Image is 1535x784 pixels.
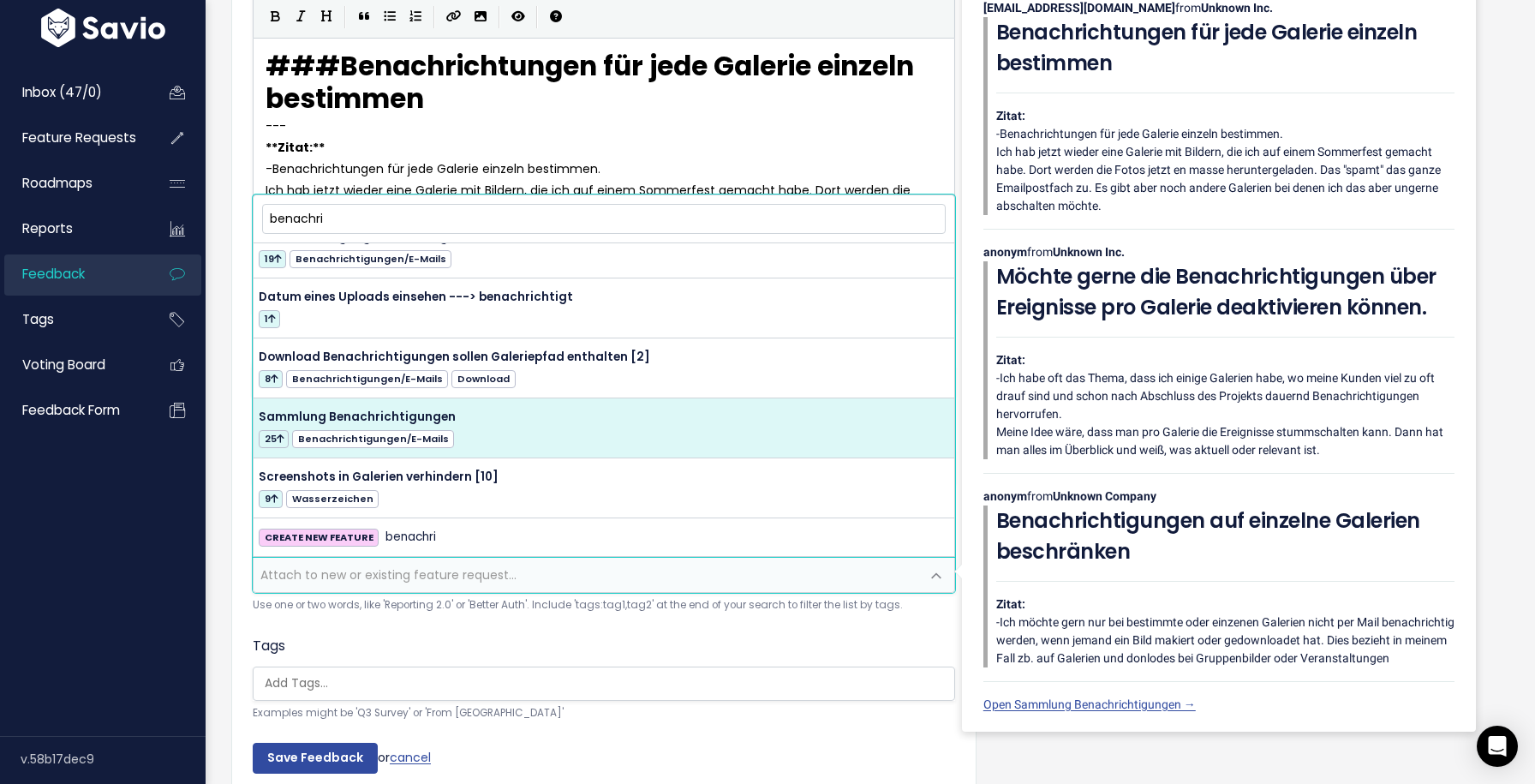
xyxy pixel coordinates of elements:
p: -Benachrichtungen für jede Galerie einzeln bestimmen. Ich hab jetzt wieder eine Galerie mit Bilde... [996,107,1454,215]
span: 8 [259,370,283,388]
h3: Möchte gerne die Benachrichtigungen über Ereignisse pro Galerie deaktivieren können. [996,261,1454,323]
span: Sammlung Benachrichtigungen [259,409,456,425]
span: Voting Board [22,356,105,374]
span: Tags [22,310,54,328]
span: 25 [259,430,289,448]
strong: anonym [983,245,1027,259]
span: Wasserzeichen [286,490,379,508]
span: Datum eines Uploads einsehen ---> benachrichtigt [259,289,573,305]
a: cancel [390,749,431,766]
h3: Benachrichtungen für jede Galerie einzeln bestimmen [996,17,1454,79]
div: v.58b17dec9 [21,737,206,781]
a: Tags [4,300,142,339]
button: Heading [314,4,339,30]
button: Toggle Preview [505,4,531,30]
strong: CREATE NEW FEATURE [265,530,373,544]
a: Reports [4,209,142,248]
i: | [433,6,435,27]
p: -Ich möchte gern nur bei bestimmte oder einzenen Galerien nicht per Mail benachrichtig werden, we... [996,595,1454,667]
span: Reports [22,219,73,237]
span: ### [266,47,340,85]
span: --- [266,117,286,135]
span: Zitat: [278,139,313,156]
span: Download [451,370,515,388]
span: Feedback [22,265,85,283]
span: 1 [259,310,280,328]
div: Open Intercom Messenger [1477,726,1518,767]
span: Screenshots in Galerien verhindern [10] [259,469,499,485]
span: 19 [259,250,286,268]
span: Feedback form [22,401,120,419]
button: Bold [262,4,288,30]
input: Add Tags... [258,674,959,692]
button: Numbered List [403,4,428,30]
button: Import an image [468,4,493,30]
label: Tags [253,636,285,656]
strong: anonym [983,489,1027,503]
a: Open Sammlung Benachrichtigungen → [983,697,1196,711]
span: benachri [385,527,436,548]
span: Roadmaps [22,174,93,192]
span: Feature Requests [22,129,136,147]
a: Voting Board [4,345,142,385]
input: Save Feedback [253,743,378,774]
strong: [EMAIL_ADDRESS][DOMAIN_NAME] [983,1,1175,15]
small: Use one or two words, like 'Reporting 2.0' or 'Better Auth'. Include 'tags:tag1,tag2' at the end ... [253,596,955,614]
button: Create Link [440,4,468,30]
span: Ich hab jetzt wieder eine Galerie mit Bildern, die ich auf einem Sommerfest gemacht habe. Dort we... [266,182,914,242]
a: Inbox (47/0) [4,73,142,112]
span: Attach to new or existing feature request... [260,566,517,584]
img: logo-white.9d6f32f41409.svg [37,9,170,47]
a: Feedback form [4,391,142,430]
strong: Zitat: [996,353,1025,367]
strong: Zitat: [996,597,1025,611]
p: -Ich habe oft das Thema, dass ich einige Galerien habe, wo meine Kunden viel zu oft drauf sind un... [996,351,1454,459]
a: Roadmaps [4,164,142,203]
span: Benachrichtigungen/E-Mails [292,430,454,448]
strong: Unknown Inc. [1053,245,1125,259]
span: Benachrichtigungen/E-Mails [286,370,448,388]
button: Markdown Guide [543,4,569,30]
a: Feature Requests [4,118,142,158]
small: Examples might be 'Q3 Survey' or 'From [GEOGRAPHIC_DATA]' [253,704,955,722]
i: | [499,6,500,27]
i: | [536,6,538,27]
a: Feedback [4,254,142,294]
span: Benachrichtigungen/E-Mails [290,250,451,268]
span: Download Benachrichtigungen sollen Galeriepfad enthalten [2] [259,349,650,365]
strong: Unknown Company [1053,489,1156,503]
strong: Unknown Inc. [1201,1,1273,15]
button: Italic [288,4,314,30]
i: | [344,6,346,27]
span: -Benachrichtungen für jede Galerie einzeln bestimmen. [266,160,600,177]
span: Benachrichtungen für jede Galerie einzeln bestimmen [266,47,920,117]
h3: Benachrichtigungen auf einzelne Galerien beschränken [996,506,1454,567]
button: Quote [351,4,377,30]
span: 9 [259,490,283,508]
strong: Zitat: [996,109,1025,123]
span: Inbox (47/0) [22,83,102,101]
button: Generic List [377,4,403,30]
